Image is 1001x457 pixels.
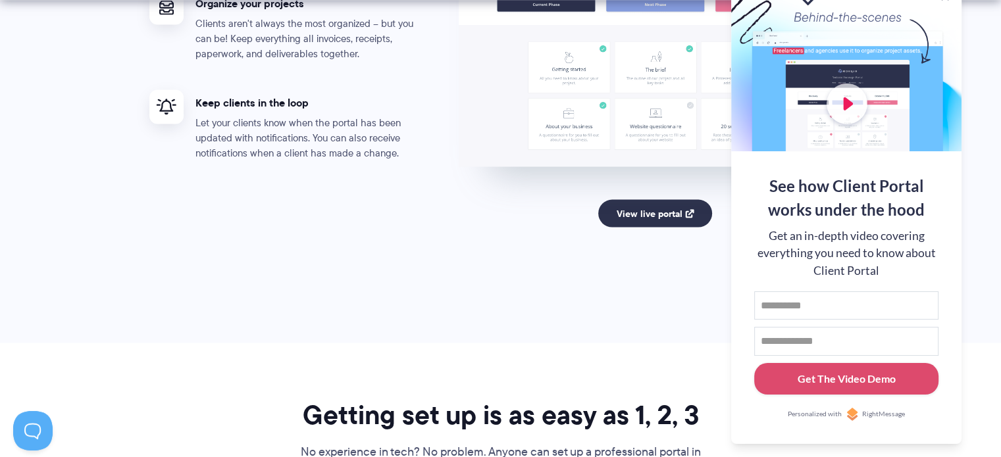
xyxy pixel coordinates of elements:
a: Personalized withRightMessage [754,408,938,421]
p: Let your clients know when the portal has been updated with notifications. You can also receive n... [195,116,419,161]
h2: Getting set up is as easy as 1, 2, 3 [299,398,702,431]
div: Get an in-depth video covering everything you need to know about Client Portal [754,228,938,279]
iframe: Toggle Customer Support [13,411,53,450]
h4: Keep clients in the loop [195,96,419,110]
p: Clients aren't always the most organized – but you can be! Keep everything all invoices, receipts... [195,16,419,62]
span: RightMessage [862,409,905,420]
a: View live portal [598,200,712,228]
img: Personalized with RightMessage [846,408,859,421]
span: Personalized with [788,409,842,420]
div: Get The Video Demo [798,371,896,387]
button: Get The Video Demo [754,363,938,395]
div: See how Client Portal works under the hood [754,174,938,222]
